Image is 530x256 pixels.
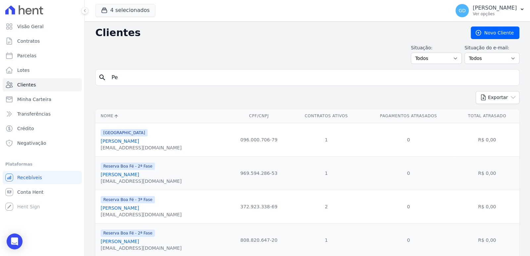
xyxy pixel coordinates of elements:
span: Reserva Boa Fé - 3ª Fase [101,196,155,203]
a: [PERSON_NAME] [101,239,139,244]
button: Exportar [476,91,519,104]
td: 969.594.286-53 [227,156,290,190]
th: Nome [95,109,227,123]
a: Novo Cliente [471,26,519,39]
td: 1 [290,123,362,156]
a: Contratos [3,34,82,48]
a: Visão Geral [3,20,82,33]
div: [EMAIL_ADDRESS][DOMAIN_NAME] [101,211,182,218]
span: GD [458,8,466,13]
a: Recebíveis [3,171,82,184]
div: [EMAIL_ADDRESS][DOMAIN_NAME] [101,245,182,251]
label: Situação: [411,44,462,51]
span: Conta Hent [17,189,43,195]
span: Clientes [17,81,36,88]
div: Plataformas [5,160,79,168]
span: Minha Carteira [17,96,51,103]
td: R$ 0,00 [455,190,519,223]
a: [PERSON_NAME] [101,172,139,177]
a: [PERSON_NAME] [101,205,139,211]
input: Buscar por nome, CPF ou e-mail [108,71,516,84]
span: Transferências [17,111,51,117]
span: Reserva Boa Fé - 2ª Fase [101,163,155,170]
label: Situação do e-mail: [464,44,519,51]
td: R$ 0,00 [455,156,519,190]
div: [EMAIL_ADDRESS][DOMAIN_NAME] [101,178,182,184]
td: 2 [290,190,362,223]
th: CPF/CNPJ [227,109,290,123]
td: 096.000.706-79 [227,123,290,156]
span: Crédito [17,125,34,132]
button: GD [PERSON_NAME] Ver opções [450,1,530,20]
th: Total Atrasado [455,109,519,123]
span: Recebíveis [17,174,42,181]
td: 0 [362,156,455,190]
td: 0 [362,123,455,156]
th: Pagamentos Atrasados [362,109,455,123]
span: Negativação [17,140,46,146]
p: Ver opções [473,11,517,17]
td: 372.923.338-69 [227,190,290,223]
h2: Clientes [95,27,460,39]
button: 4 selecionados [95,4,155,17]
a: Transferências [3,107,82,121]
a: Minha Carteira [3,93,82,106]
a: Crédito [3,122,82,135]
td: R$ 0,00 [455,123,519,156]
p: [PERSON_NAME] [473,5,517,11]
a: [PERSON_NAME] [101,138,139,144]
span: Parcelas [17,52,36,59]
a: Conta Hent [3,185,82,199]
span: Visão Geral [17,23,44,30]
th: Contratos Ativos [290,109,362,123]
a: Parcelas [3,49,82,62]
a: Clientes [3,78,82,91]
td: 1 [290,156,362,190]
a: Negativação [3,136,82,150]
span: Reserva Boa Fé - 2ª Fase [101,230,155,237]
span: [GEOGRAPHIC_DATA] [101,129,148,136]
td: 0 [362,190,455,223]
span: Lotes [17,67,30,74]
div: Open Intercom Messenger [7,233,23,249]
div: [EMAIL_ADDRESS][DOMAIN_NAME] [101,144,182,151]
a: Lotes [3,64,82,77]
span: Contratos [17,38,40,44]
i: search [98,74,106,81]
